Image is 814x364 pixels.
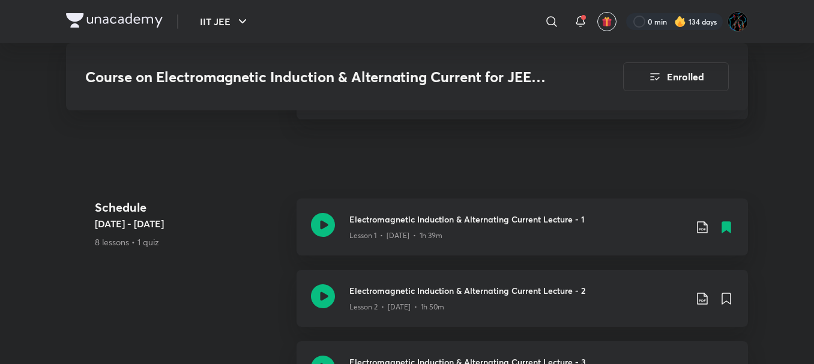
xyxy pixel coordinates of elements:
[193,10,257,34] button: IIT JEE
[297,270,748,341] a: Electromagnetic Induction & Alternating Current Lecture - 2Lesson 2 • [DATE] • 1h 50m
[95,236,287,248] p: 8 lessons • 1 quiz
[95,198,287,216] h4: Schedule
[349,230,442,241] p: Lesson 1 • [DATE] • 1h 39m
[349,302,444,312] p: Lesson 2 • [DATE] • 1h 50m
[85,68,555,86] h3: Course on Electromagnetic Induction & Alternating Current for JEE Advanced
[597,12,617,31] button: avatar
[66,13,163,31] a: Company Logo
[95,216,287,231] h5: [DATE] - [DATE]
[349,284,686,297] h3: Electromagnetic Induction & Alternating Current Lecture - 2
[623,62,729,91] button: Enrolled
[66,13,163,28] img: Company Logo
[728,11,748,32] img: Umang Raj
[349,213,686,225] h3: Electromagnetic Induction & Alternating Current Lecture - 1
[297,198,748,270] a: Electromagnetic Induction & Alternating Current Lecture - 1Lesson 1 • [DATE] • 1h 39m
[601,16,612,27] img: avatar
[674,16,686,28] img: streak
